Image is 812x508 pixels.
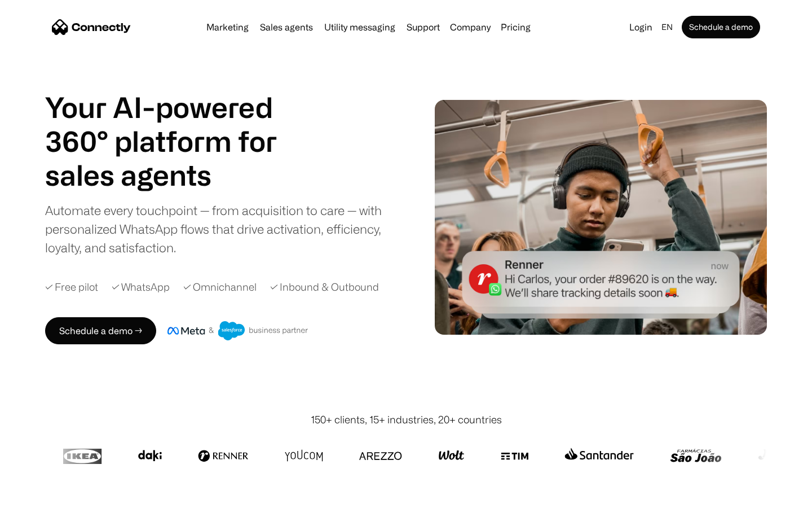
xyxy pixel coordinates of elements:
[625,19,657,35] a: Login
[496,23,535,32] a: Pricing
[183,279,257,295] div: ✓ Omnichannel
[167,321,308,340] img: Meta and Salesforce business partner badge.
[45,158,304,192] h1: sales agents
[45,90,304,158] h1: Your AI-powered 360° platform for
[255,23,317,32] a: Sales agents
[450,19,491,35] div: Company
[11,487,68,504] aside: Language selected: English
[23,488,68,504] ul: Language list
[112,279,170,295] div: ✓ WhatsApp
[45,317,156,344] a: Schedule a demo →
[311,412,502,427] div: 150+ clients, 15+ industries, 20+ countries
[402,23,444,32] a: Support
[682,16,760,38] a: Schedule a demo
[661,19,673,35] div: en
[45,279,98,295] div: ✓ Free pilot
[202,23,253,32] a: Marketing
[45,201,400,257] div: Automate every touchpoint — from acquisition to care — with personalized WhatsApp flows that driv...
[270,279,379,295] div: ✓ Inbound & Outbound
[320,23,400,32] a: Utility messaging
